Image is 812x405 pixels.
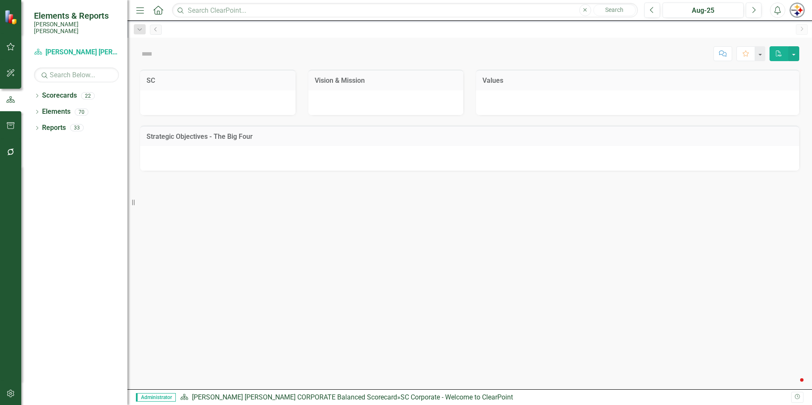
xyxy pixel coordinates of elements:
a: [PERSON_NAME] [PERSON_NAME] CORPORATE Balanced Scorecard [192,393,397,401]
small: [PERSON_NAME] [PERSON_NAME] [34,21,119,35]
button: Search [593,4,636,16]
img: Cambria Fayall [789,3,805,18]
div: 22 [81,92,95,99]
h3: Strategic Objectives - The Big Four [147,133,793,141]
a: [PERSON_NAME] [PERSON_NAME] CORPORATE Balanced Scorecard [34,48,119,57]
span: Search [605,6,623,13]
a: Elements [42,107,70,117]
a: Reports [42,123,66,133]
div: » [180,393,791,402]
iframe: Intercom live chat [783,376,804,397]
div: 70 [75,108,88,115]
span: Elements & Reports [34,11,119,21]
input: Search ClearPoint... [172,3,638,18]
input: Search Below... [34,67,119,82]
div: Aug-25 [665,6,741,16]
button: Aug-25 [663,3,744,18]
span: Administrator [136,393,176,402]
h3: SC [147,77,289,84]
h3: Values [482,77,793,84]
img: ClearPoint Strategy [4,9,20,25]
div: 33 [70,124,84,132]
a: Scorecards [42,91,77,101]
div: SC Corporate - Welcome to ClearPoint [400,393,513,401]
h3: Vision & Mission [315,77,457,84]
img: Not Defined [140,47,154,61]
